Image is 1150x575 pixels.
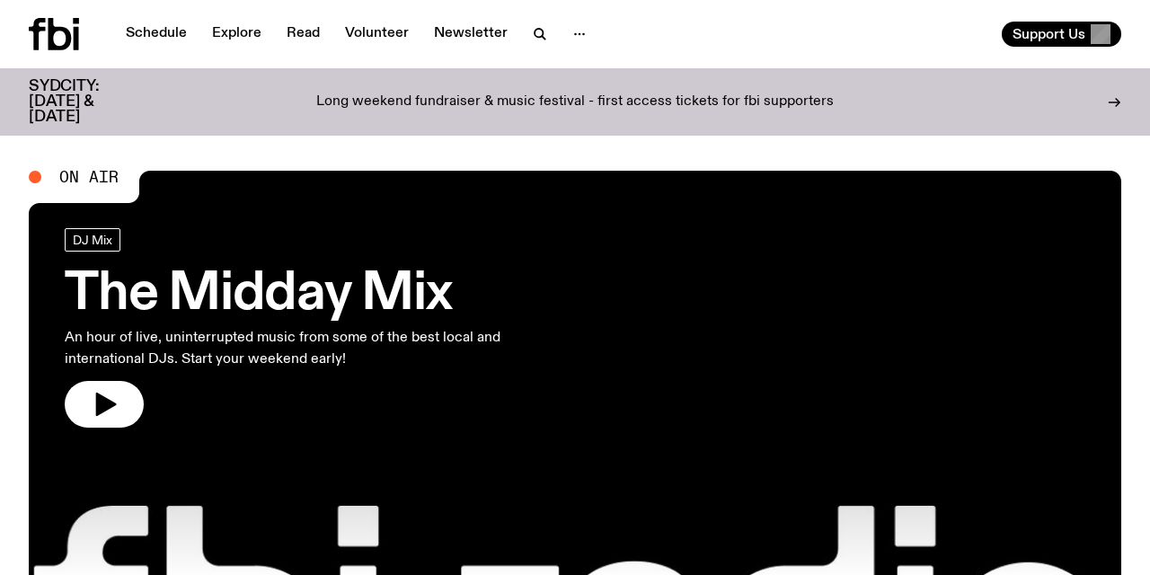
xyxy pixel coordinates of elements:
h3: The Midday Mix [65,270,525,320]
a: Schedule [115,22,198,47]
button: Support Us [1002,22,1121,47]
span: Support Us [1013,26,1085,42]
span: On Air [59,169,119,185]
h3: SYDCITY: [DATE] & [DATE] [29,79,144,125]
span: DJ Mix [73,233,112,246]
a: Newsletter [423,22,518,47]
a: Explore [201,22,272,47]
a: Volunteer [334,22,420,47]
a: Read [276,22,331,47]
p: An hour of live, uninterrupted music from some of the best local and international DJs. Start you... [65,327,525,370]
a: The Midday MixAn hour of live, uninterrupted music from some of the best local and international ... [65,228,525,428]
a: DJ Mix [65,228,120,252]
p: Long weekend fundraiser & music festival - first access tickets for fbi supporters [316,94,834,111]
